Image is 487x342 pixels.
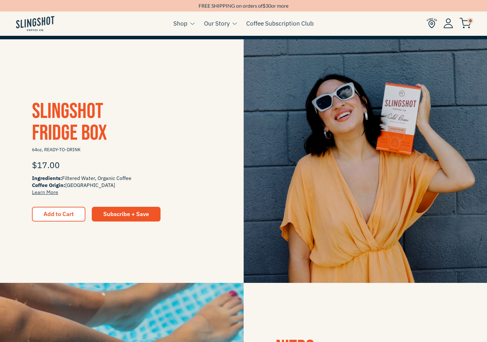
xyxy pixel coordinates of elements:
[32,175,212,196] span: Filtered Water, Organic Coffee [GEOGRAPHIC_DATA]
[427,18,437,28] img: Find Us
[43,210,74,218] span: Add to Cart
[32,182,65,188] span: Coffee Origin:
[265,3,271,9] span: 30
[204,19,230,28] a: Our Story
[263,3,265,9] span: $
[32,144,212,155] span: 64oz, READY-TO-DRINK
[460,19,471,27] a: 0
[92,207,161,222] a: Subscribe + Save
[444,18,453,28] img: Account
[32,189,58,195] a: Learn More
[246,19,314,28] a: Coffee Subscription Club
[103,210,149,218] span: Subscribe + Save
[32,175,62,181] span: Ingredients:
[32,207,85,222] button: Add to Cart
[32,98,107,146] span: Slingshot Fridge Box
[32,98,107,146] a: SlingshotFridge Box
[460,18,471,28] img: cart
[173,19,187,28] a: Shop
[467,18,473,24] span: 0
[32,155,212,175] div: $17.00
